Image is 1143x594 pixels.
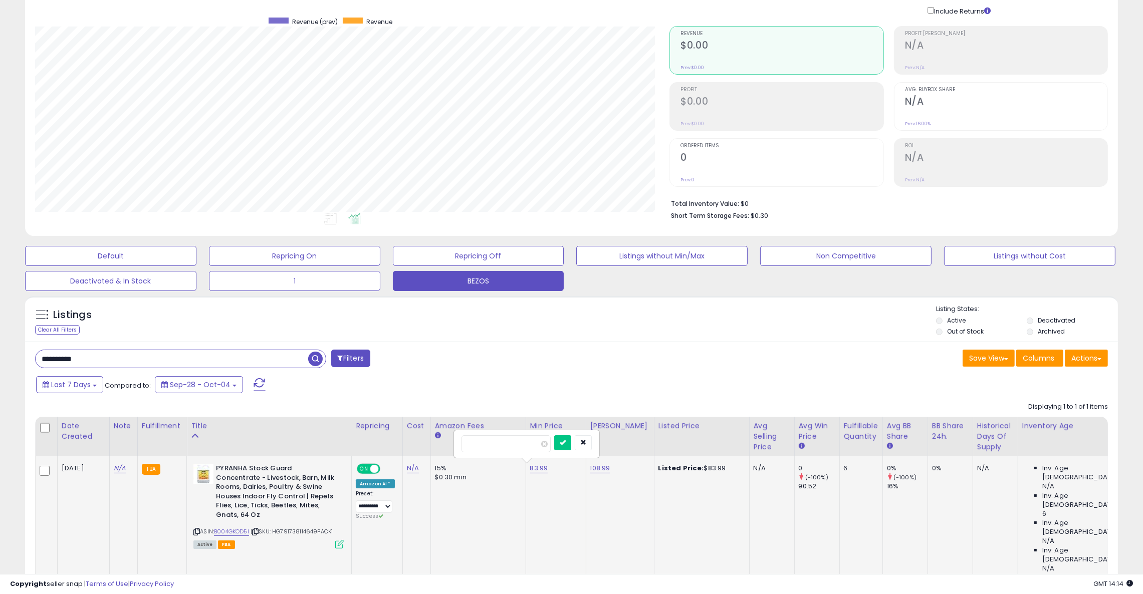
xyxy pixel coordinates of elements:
div: Displaying 1 to 1 of 1 items [1028,402,1108,412]
small: Prev: N/A [905,177,925,183]
div: 15% [435,464,518,473]
small: Prev: N/A [905,65,925,71]
button: Non Competitive [760,246,932,266]
span: Sep-28 - Oct-04 [170,380,231,390]
span: N/A [1042,564,1054,573]
span: Avg. Buybox Share [905,87,1107,93]
a: Terms of Use [86,579,128,588]
div: 0% [932,464,965,473]
div: N/A [754,464,787,473]
span: Inv. Age 181 Plus: [1042,573,1095,582]
span: ROI [905,143,1107,149]
div: Listed Price [658,421,745,431]
div: Min Price [530,421,582,431]
button: Deactivated & In Stock [25,271,196,291]
div: Fulfillment [142,421,182,431]
div: BB Share 24h. [932,421,969,442]
b: Total Inventory Value: [671,199,739,208]
a: N/A [407,463,419,473]
div: 16% [887,482,928,491]
div: Title [191,421,347,431]
h2: $0.00 [680,40,883,53]
small: (-100%) [893,473,917,481]
div: Preset: [356,490,395,520]
div: Note [114,421,133,431]
small: Prev: $0.00 [680,121,704,127]
div: Avg Selling Price [754,421,790,452]
button: Default [25,246,196,266]
p: Listing States: [936,305,1118,314]
div: 0 [799,464,839,473]
b: PYRANHA Stock Guard Concentrate - Livestock, Barn, Milk Rooms, Dairies, Poultry & Swine Houses In... [216,464,338,522]
b: Short Term Storage Fees: [671,211,749,220]
div: ASIN: [193,464,344,547]
span: Revenue [680,31,883,37]
a: Privacy Policy [130,579,174,588]
button: 1 [209,271,380,291]
a: 83.99 [530,463,548,473]
span: Inv. Age [DEMOGRAPHIC_DATA]: [1042,491,1134,509]
h5: Listings [53,308,92,322]
small: Avg Win Price. [799,442,805,451]
button: Sep-28 - Oct-04 [155,376,243,393]
img: 4118xUcj-BL._SL40_.jpg [193,464,213,484]
label: Archived [1038,327,1065,336]
button: Save View [963,350,1015,367]
div: 6 [844,464,875,473]
div: Include Returns [920,5,1003,16]
div: Cost [407,421,426,431]
span: N/A [1042,482,1054,491]
span: Inv. Age [DEMOGRAPHIC_DATA]: [1042,518,1134,536]
div: Inventory Age [1022,421,1137,431]
span: FBA [218,540,235,549]
button: BEZOS [393,271,564,291]
span: All listings currently available for purchase on Amazon [193,540,216,549]
div: Avg BB Share [887,421,924,442]
span: Profit [680,87,883,93]
span: Inv. Age [DEMOGRAPHIC_DATA]-180: [1042,546,1134,564]
label: Deactivated [1038,316,1075,325]
button: Columns [1016,350,1063,367]
a: 108.99 [590,463,610,473]
span: Last 7 Days [51,380,91,390]
h2: N/A [905,152,1107,165]
small: Prev: $0.00 [680,65,704,71]
div: Avg Win Price [799,421,835,442]
small: (-100%) [805,473,828,481]
button: Listings without Min/Max [576,246,748,266]
small: Avg BB Share. [887,442,893,451]
span: 6 [1042,509,1046,518]
b: Listed Price: [658,463,704,473]
div: [PERSON_NAME] [590,421,650,431]
div: Clear All Filters [35,325,80,335]
strong: Copyright [10,579,47,588]
div: Amazon AI * [356,479,395,488]
span: OFF [379,465,395,473]
small: Prev: 0 [680,177,695,183]
li: $0 [671,197,1100,209]
button: Last 7 Days [36,376,103,393]
div: Historical Days Of Supply [977,421,1014,452]
span: N/A [1042,536,1054,545]
span: | SKU: HG791738114649PACK1 [251,527,333,535]
span: Ordered Items [680,143,883,149]
div: 0% [887,464,928,473]
div: Amazon Fees [435,421,522,431]
button: Filters [331,350,370,367]
div: $0.30 min [435,473,518,482]
div: Date Created [62,421,105,442]
small: FBA [142,464,160,475]
div: $83.99 [658,464,742,473]
label: Active [947,316,966,325]
div: Repricing [356,421,398,431]
small: Prev: 16.00% [905,121,931,127]
h2: N/A [905,40,1107,53]
h2: 0 [680,152,883,165]
h2: N/A [905,96,1107,109]
span: Columns [1023,353,1054,363]
span: ON [358,465,370,473]
small: Amazon Fees. [435,431,441,440]
button: Repricing On [209,246,380,266]
button: Actions [1065,350,1108,367]
span: Success [356,512,383,520]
